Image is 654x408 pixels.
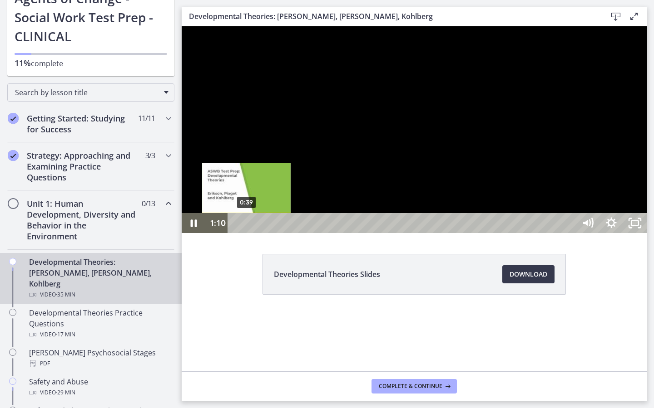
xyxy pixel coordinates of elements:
div: Developmental Theories: [PERSON_NAME], [PERSON_NAME], Kohlberg [29,257,171,300]
span: · 35 min [56,289,75,300]
span: 11% [15,58,31,68]
button: Unfullscreen [441,187,465,207]
span: · 29 min [56,387,75,398]
h2: Getting Started: Studying for Success [27,113,138,135]
div: Safety and Abuse [29,376,171,398]
div: Developmental Theories Practice Questions [29,307,171,340]
h2: Strategy: Approaching and Examining Practice Questions [27,150,138,183]
span: Search by lesson title [15,87,159,97]
button: Show settings menu [418,187,441,207]
span: Developmental Theories Slides [274,269,380,280]
iframe: Video Lesson [182,26,647,233]
div: Video [29,387,171,398]
button: Complete & continue [372,379,457,393]
div: PDF [29,358,171,369]
h2: Unit 1: Human Development, Diversity and Behavior in the Environment [27,198,138,242]
button: Mute [394,187,418,207]
a: Download [502,265,555,283]
p: complete [15,58,167,69]
i: Completed [8,150,19,161]
span: Complete & continue [379,383,442,390]
span: 11 / 11 [138,113,155,124]
span: · 17 min [56,329,75,340]
span: 3 / 3 [145,150,155,161]
span: Download [510,269,547,280]
span: 0 / 13 [142,198,155,209]
i: Completed [8,113,19,124]
div: Search by lesson title [7,83,174,102]
div: Video [29,289,171,300]
h3: Developmental Theories: [PERSON_NAME], [PERSON_NAME], Kohlberg [189,11,592,22]
div: Video [29,329,171,340]
div: [PERSON_NAME] Psychosocial Stages [29,347,171,369]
